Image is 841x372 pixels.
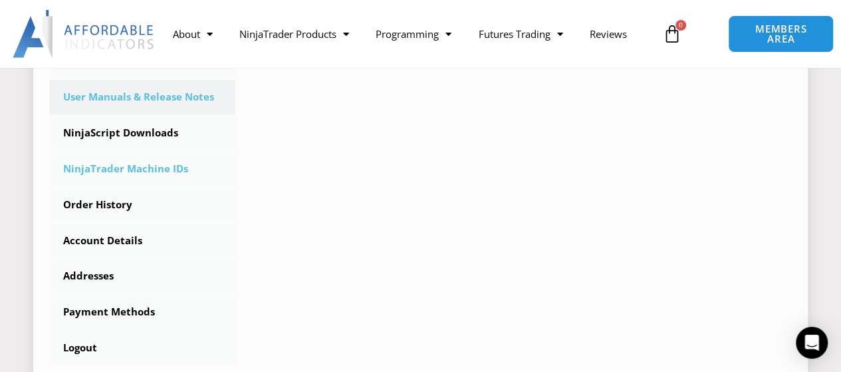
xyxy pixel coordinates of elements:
[643,15,701,53] a: 0
[50,331,235,365] a: Logout
[13,10,156,58] img: LogoAI | Affordable Indicators – NinjaTrader
[50,224,235,258] a: Account Details
[465,19,576,49] a: Futures Trading
[160,19,656,49] nav: Menu
[796,327,828,359] div: Open Intercom Messenger
[50,295,235,329] a: Payment Methods
[50,80,235,114] a: User Manuals & Release Notes
[50,44,235,365] nav: Account pages
[742,24,820,44] span: MEMBERS AREA
[728,15,834,53] a: MEMBERS AREA
[50,152,235,186] a: NinjaTrader Machine IDs
[675,20,686,31] span: 0
[576,19,640,49] a: Reviews
[362,19,465,49] a: Programming
[160,19,226,49] a: About
[226,19,362,49] a: NinjaTrader Products
[50,188,235,222] a: Order History
[50,259,235,293] a: Addresses
[50,116,235,150] a: NinjaScript Downloads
